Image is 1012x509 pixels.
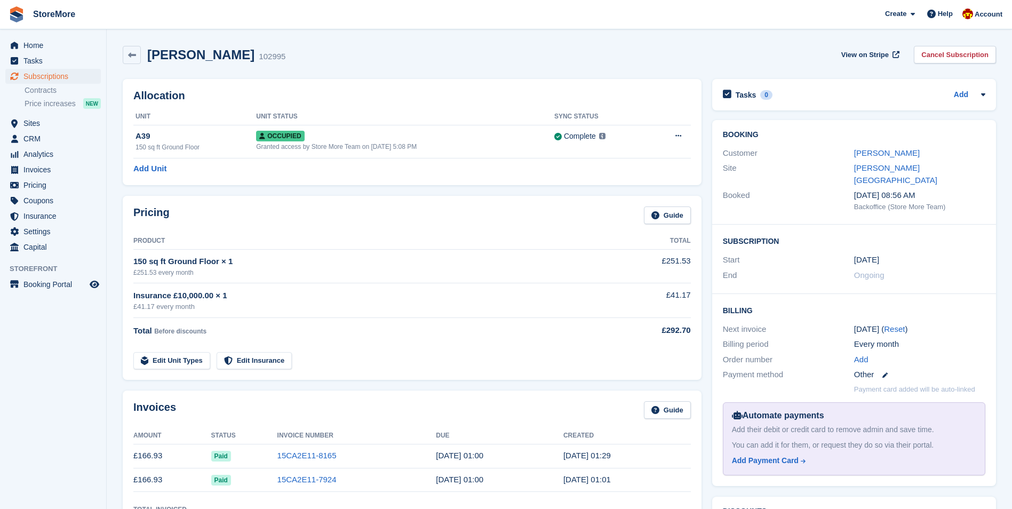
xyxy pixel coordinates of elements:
[154,328,206,335] span: Before discounts
[133,352,210,370] a: Edit Unit Types
[5,147,101,162] a: menu
[133,268,604,277] div: £251.53 every month
[604,249,690,283] td: £251.53
[23,178,87,193] span: Pricing
[644,401,691,419] a: Guide
[136,130,256,142] div: A39
[914,46,996,63] a: Cancel Subscription
[23,240,87,254] span: Capital
[436,427,563,444] th: Due
[136,142,256,152] div: 150 sq ft Ground Floor
[854,354,868,366] a: Add
[133,108,256,125] th: Unit
[436,475,483,484] time: 2025-09-02 00:00:00 UTC
[604,283,690,318] td: £41.17
[23,38,87,53] span: Home
[436,451,483,460] time: 2025-10-02 00:00:00 UTC
[723,338,854,351] div: Billing period
[563,427,691,444] th: Created
[133,290,604,302] div: Insurance £10,000.00 × 1
[732,409,976,422] div: Automate payments
[23,224,87,239] span: Settings
[23,147,87,162] span: Analytics
[736,90,756,100] h2: Tasks
[854,163,937,185] a: [PERSON_NAME][GEOGRAPHIC_DATA]
[29,5,79,23] a: StoreMore
[604,324,690,337] div: £292.70
[256,142,554,152] div: Granted access by Store More Team on [DATE] 5:08 PM
[83,98,101,109] div: NEW
[885,9,906,19] span: Create
[723,305,985,315] h2: Billing
[256,131,304,141] span: Occupied
[723,131,985,139] h2: Booking
[732,424,976,435] div: Add their debit or credit card to remove admin and save time.
[723,323,854,336] div: Next invoice
[5,240,101,254] a: menu
[23,53,87,68] span: Tasks
[23,69,87,84] span: Subscriptions
[938,9,953,19] span: Help
[88,278,101,291] a: Preview store
[841,50,889,60] span: View on Stripe
[5,162,101,177] a: menu
[133,256,604,268] div: 150 sq ft Ground Floor × 1
[723,269,854,282] div: End
[23,162,87,177] span: Invoices
[23,131,87,146] span: CRM
[10,264,106,274] span: Storefront
[277,451,337,460] a: 15CA2E11-8165
[854,369,985,381] div: Other
[211,475,231,486] span: Paid
[23,277,87,292] span: Booking Portal
[277,475,337,484] a: 15CA2E11-7924
[760,90,772,100] div: 0
[133,163,166,175] a: Add Unit
[133,401,176,419] h2: Invoices
[211,427,277,444] th: Status
[962,9,973,19] img: Store More Team
[854,148,920,157] a: [PERSON_NAME]
[723,369,854,381] div: Payment method
[5,53,101,68] a: menu
[954,89,968,101] a: Add
[599,133,605,139] img: icon-info-grey-7440780725fd019a000dd9b08b2336e03edf1995a4989e88bcd33f0948082b44.svg
[854,323,985,336] div: [DATE] ( )
[723,254,854,266] div: Start
[23,193,87,208] span: Coupons
[854,338,985,351] div: Every month
[25,85,101,96] a: Contracts
[975,9,1002,20] span: Account
[5,277,101,292] a: menu
[854,271,884,280] span: Ongoing
[9,6,25,22] img: stora-icon-8386f47178a22dfd0bd8f6a31ec36ba5ce8667c1dd55bd0f319d3a0aa187defe.svg
[732,455,972,466] a: Add Payment Card
[604,233,690,250] th: Total
[854,202,985,212] div: Backoffice (Store More Team)
[563,451,611,460] time: 2025-10-01 00:29:49 UTC
[5,69,101,84] a: menu
[837,46,902,63] a: View on Stripe
[723,147,854,160] div: Customer
[133,301,604,312] div: £41.17 every month
[723,189,854,212] div: Booked
[5,38,101,53] a: menu
[723,235,985,246] h2: Subscription
[732,455,799,466] div: Add Payment Card
[23,116,87,131] span: Sites
[554,108,649,125] th: Sync Status
[563,475,611,484] time: 2025-09-01 00:01:33 UTC
[256,108,554,125] th: Unit Status
[564,131,596,142] div: Complete
[723,162,854,186] div: Site
[133,233,604,250] th: Product
[644,206,691,224] a: Guide
[147,47,254,62] h2: [PERSON_NAME]
[884,324,905,333] a: Reset
[5,116,101,131] a: menu
[133,468,211,492] td: £166.93
[723,354,854,366] div: Order number
[133,326,152,335] span: Total
[25,99,76,109] span: Price increases
[217,352,292,370] a: Edit Insurance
